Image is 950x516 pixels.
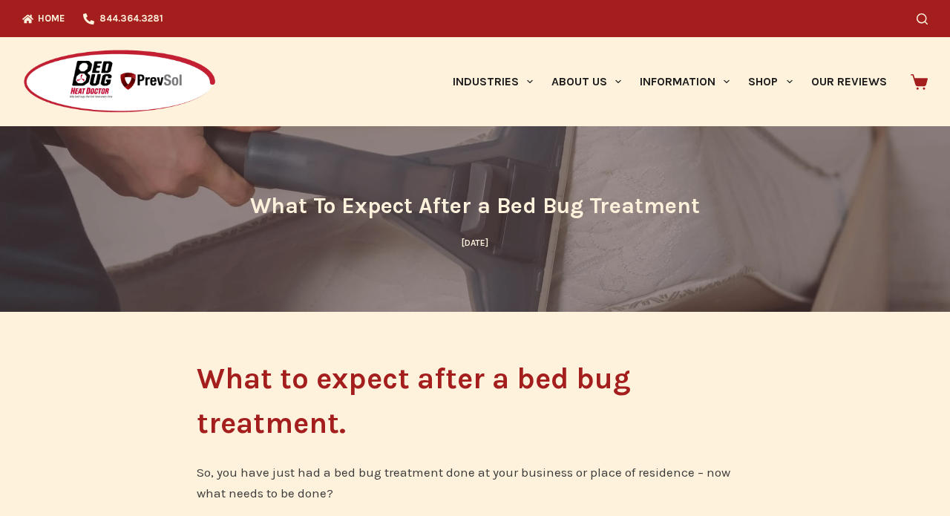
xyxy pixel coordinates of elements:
[739,37,802,126] a: Shop
[197,189,753,223] h1: What To Expect After a Bed Bug Treatment
[802,37,896,126] a: Our Reviews
[917,13,928,25] button: Search
[443,37,896,126] nav: Primary
[197,462,753,503] p: So, you have just had a bed bug treatment done at your business or place of residence – now what ...
[197,356,753,445] h1: What to expect after a bed bug treatment.
[443,37,542,126] a: Industries
[631,37,739,126] a: Information
[22,49,217,115] img: Prevsol/Bed Bug Heat Doctor
[462,238,488,248] time: [DATE]
[542,37,630,126] a: About Us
